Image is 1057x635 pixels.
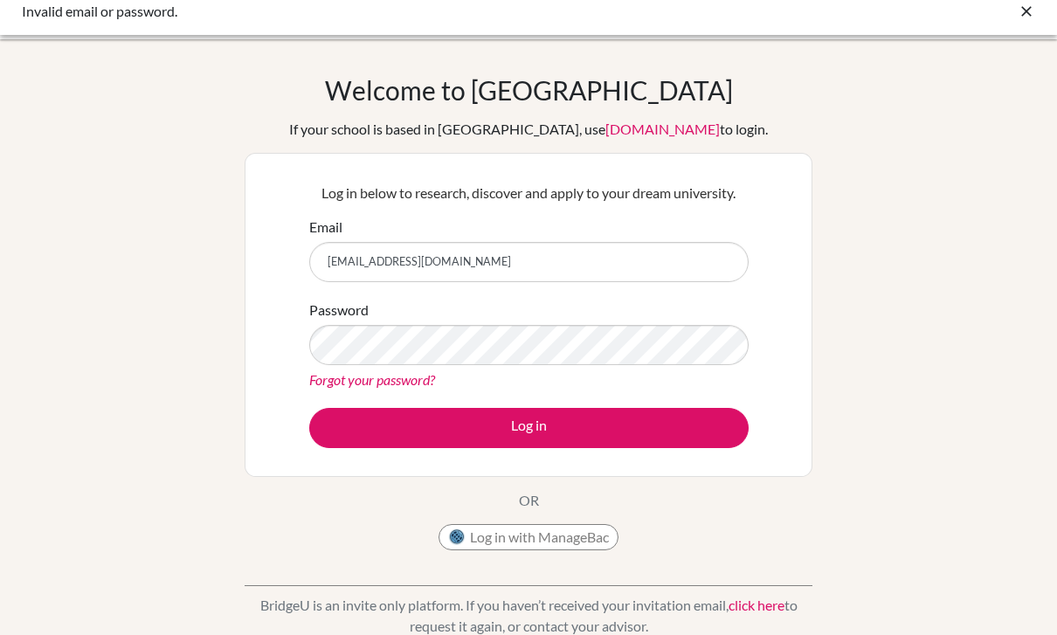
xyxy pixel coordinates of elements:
a: Forgot your password? [309,371,435,388]
h1: Welcome to [GEOGRAPHIC_DATA] [325,74,733,106]
p: OR [519,490,539,511]
div: Invalid email or password. [22,1,773,22]
a: click here [729,597,784,613]
button: Log in [309,408,749,448]
p: Log in below to research, discover and apply to your dream university. [309,183,749,204]
a: [DOMAIN_NAME] [605,121,720,137]
label: Password [309,300,369,321]
label: Email [309,217,342,238]
div: If your school is based in [GEOGRAPHIC_DATA], use to login. [289,119,768,140]
button: Log in with ManageBac [439,524,618,550]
